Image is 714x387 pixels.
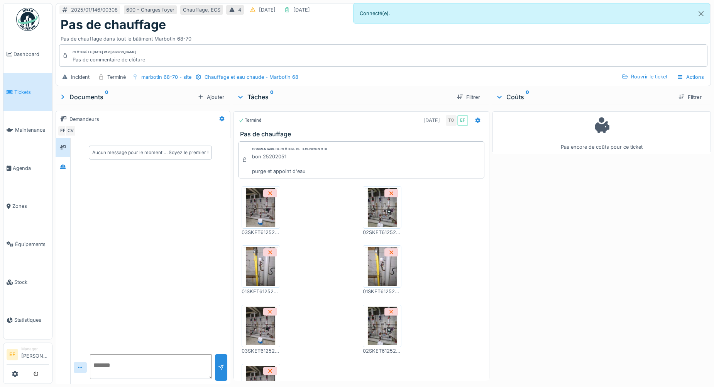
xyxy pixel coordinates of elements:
div: Coûts [496,92,672,102]
div: Actions [673,71,707,83]
div: 4 [238,6,241,14]
a: Zones [3,187,52,225]
h1: Pas de chauffage [61,17,166,32]
span: Stock [14,278,49,286]
span: Zones [12,202,49,210]
div: 01SKET6125202051RESDD09012025_1148.JPEG [242,288,280,295]
div: Incident [71,73,90,81]
a: Tickets [3,73,52,111]
span: Statistiques [14,316,49,324]
div: 03SKET6125202051RESDD09012025_1148.JPEG [242,229,280,236]
span: Dashboard [14,51,49,58]
span: Maintenance [15,126,49,134]
div: Ajouter [195,92,227,102]
sup: 0 [270,92,274,102]
h3: Pas de chauffage [240,131,486,138]
div: bon 25202051 purge et appoint d'eau [252,153,327,175]
img: ilp6ekkfbad0xy5h07etbxkhq9xr [365,188,399,227]
span: Tickets [14,88,49,96]
span: Agenda [13,165,49,172]
div: EF [457,115,468,126]
div: Terminé [239,117,262,124]
div: Chauffage et eau chaude - Marbotin 68 [205,73,298,81]
div: Demandeurs [69,115,99,123]
div: EF [58,126,68,136]
sup: 0 [105,92,108,102]
img: hc7i6cpuvneqql5xdgqojxvunmk0 [365,247,399,286]
a: Statistiques [3,301,52,339]
img: 8khrpv8o8skj151lkkbn1jffbld7 [244,307,278,345]
div: Manager [21,346,49,352]
div: Pas de commentaire de clôture [73,56,145,63]
div: Rouvrir le ticket [619,71,670,82]
a: Équipements [3,225,52,263]
div: [DATE] [259,6,276,14]
sup: 0 [526,92,529,102]
img: 2k55glfm4iv6bx643bg9x5ta4hrd [244,188,278,227]
div: Connecté(e). [353,3,710,24]
div: Documents [59,92,195,102]
div: 02SKET6125202051RESDD09012025_1148.JPEG [363,347,401,355]
div: Clôturé le [DATE] par [PERSON_NAME] [73,50,136,55]
div: Aucun message pour le moment … Soyez le premier ! [92,149,208,156]
div: Chauffage, ECS [183,6,220,14]
li: EF [7,349,18,360]
div: 600 - Charges foyer [126,6,174,14]
div: 01SKET6125202051RESDD09012025_1148.JPEG [363,288,401,295]
img: 6cjl0s7y9wzt7exow5nenmig2gi9 [244,247,278,286]
div: Tâches [237,92,451,102]
a: Agenda [3,149,52,187]
img: wxsdw1o72vjvz8mlyklcydmjkihb [365,307,399,345]
div: 03SKET6125202051RESDD09012025_1148.JPEG [242,347,280,355]
div: Filtrer [675,92,705,102]
div: [DATE] [423,117,440,124]
div: Pas encore de coûts pour ce ticket [497,115,706,151]
div: Terminé [107,73,126,81]
div: 02SKET6125202051RESDD09012025_1148.JPEG [363,229,401,236]
button: Close [692,3,710,24]
span: Équipements [15,241,49,248]
li: [PERSON_NAME] [21,346,49,363]
a: Dashboard [3,35,52,73]
img: Badge_color-CXgf-gQk.svg [16,8,39,31]
div: marbotin 68-70 - site [141,73,191,81]
div: [DATE] [293,6,310,14]
div: Commentaire de clôture de Technicien Otb [252,147,327,152]
div: 2025/01/146/00308 [71,6,118,14]
a: EF Manager[PERSON_NAME] [7,346,49,365]
div: Pas de chauffage dans tout le bâtiment Marbotin 68-70 [61,32,706,42]
a: Maintenance [3,111,52,149]
div: CV [65,126,76,136]
div: TO [446,115,457,126]
a: Stock [3,263,52,301]
div: Filtrer [454,92,483,102]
